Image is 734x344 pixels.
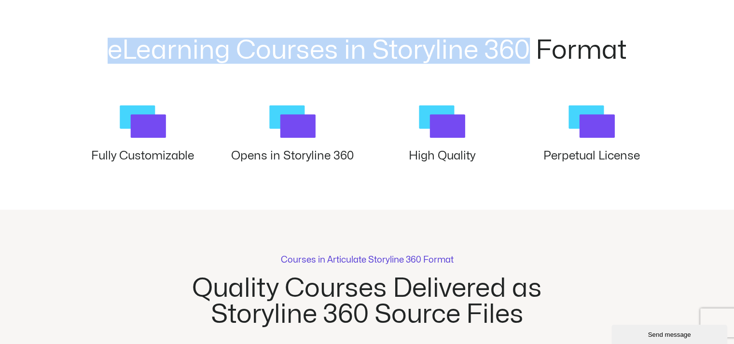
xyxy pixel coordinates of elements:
[409,150,475,161] span: High Quality
[543,150,640,161] span: Perpetual License
[281,256,454,265] p: Courses in Articulate Storyline 360 Format
[68,38,666,64] h2: eLearning Courses in Storyline 360 Format
[91,150,194,161] span: Fully Customizable
[166,276,568,328] h2: Quality Courses Delivered as Storyline 360 Source Files
[231,150,354,161] span: Opens in Storyline 360
[611,323,729,344] iframe: chat widget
